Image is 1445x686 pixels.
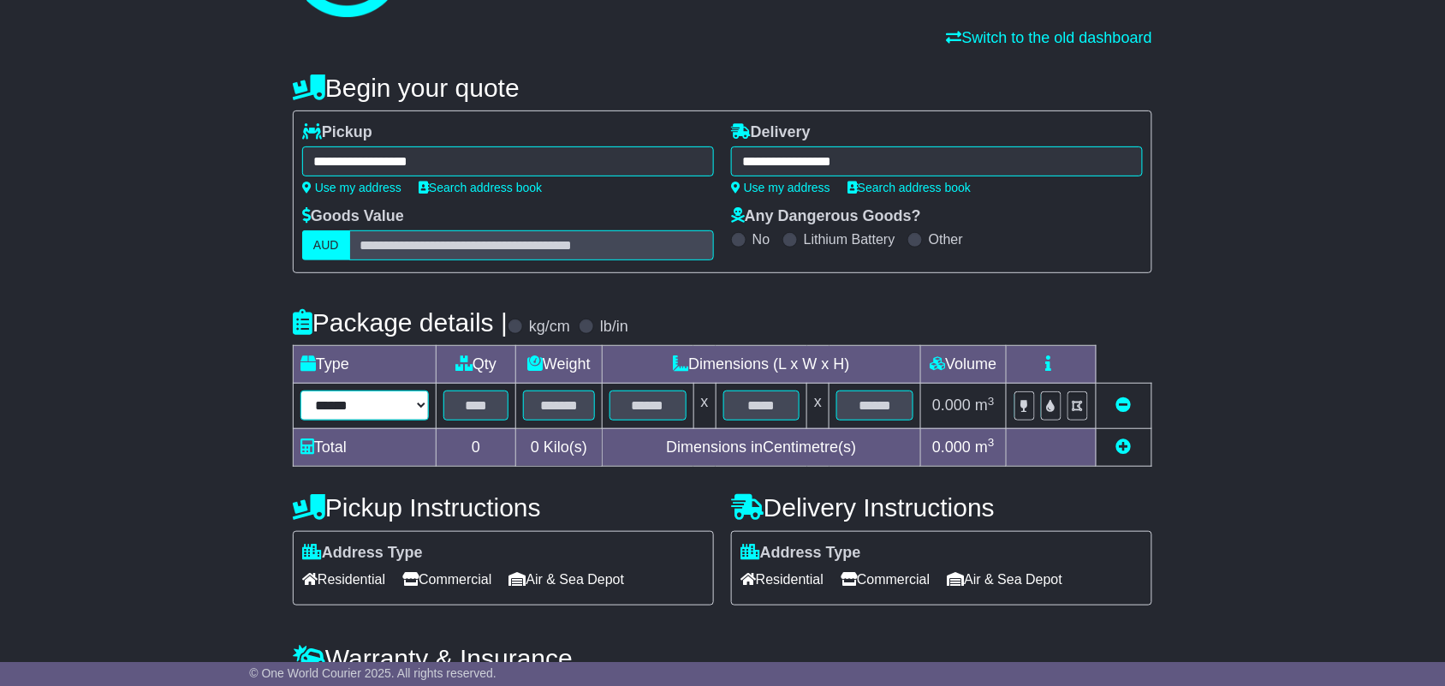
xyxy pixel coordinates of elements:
[988,436,995,449] sup: 3
[731,123,811,142] label: Delivery
[302,230,350,260] label: AUD
[1116,438,1132,456] a: Add new item
[302,566,385,593] span: Residential
[929,231,963,248] label: Other
[293,308,508,337] h4: Package details |
[804,231,895,248] label: Lithium Battery
[693,384,716,428] td: x
[437,346,516,384] td: Qty
[602,346,920,384] td: Dimensions (L x W x H)
[975,397,995,414] span: m
[740,566,824,593] span: Residential
[841,566,930,593] span: Commercial
[602,428,920,466] td: Dimensions in Centimetre(s)
[731,207,921,226] label: Any Dangerous Goods?
[302,207,404,226] label: Goods Value
[932,397,971,414] span: 0.000
[531,438,539,456] span: 0
[294,346,437,384] td: Type
[740,544,861,563] label: Address Type
[402,566,491,593] span: Commercial
[847,181,971,194] a: Search address book
[1116,397,1132,414] a: Remove this item
[249,666,497,680] span: © One World Courier 2025. All rights reserved.
[932,438,971,456] span: 0.000
[920,346,1006,384] td: Volume
[516,428,603,466] td: Kilo(s)
[947,29,1152,46] a: Switch to the old dashboard
[975,438,995,456] span: m
[807,384,830,428] td: x
[600,318,628,337] label: lb/in
[948,566,1063,593] span: Air & Sea Depot
[302,181,401,194] a: Use my address
[731,181,830,194] a: Use my address
[293,74,1152,102] h4: Begin your quote
[294,428,437,466] td: Total
[509,566,625,593] span: Air & Sea Depot
[419,181,542,194] a: Search address book
[731,493,1152,522] h4: Delivery Instructions
[302,544,423,563] label: Address Type
[302,123,372,142] label: Pickup
[988,395,995,408] sup: 3
[293,644,1152,672] h4: Warranty & Insurance
[516,346,603,384] td: Weight
[437,428,516,466] td: 0
[293,493,714,522] h4: Pickup Instructions
[752,231,770,248] label: No
[529,318,570,337] label: kg/cm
